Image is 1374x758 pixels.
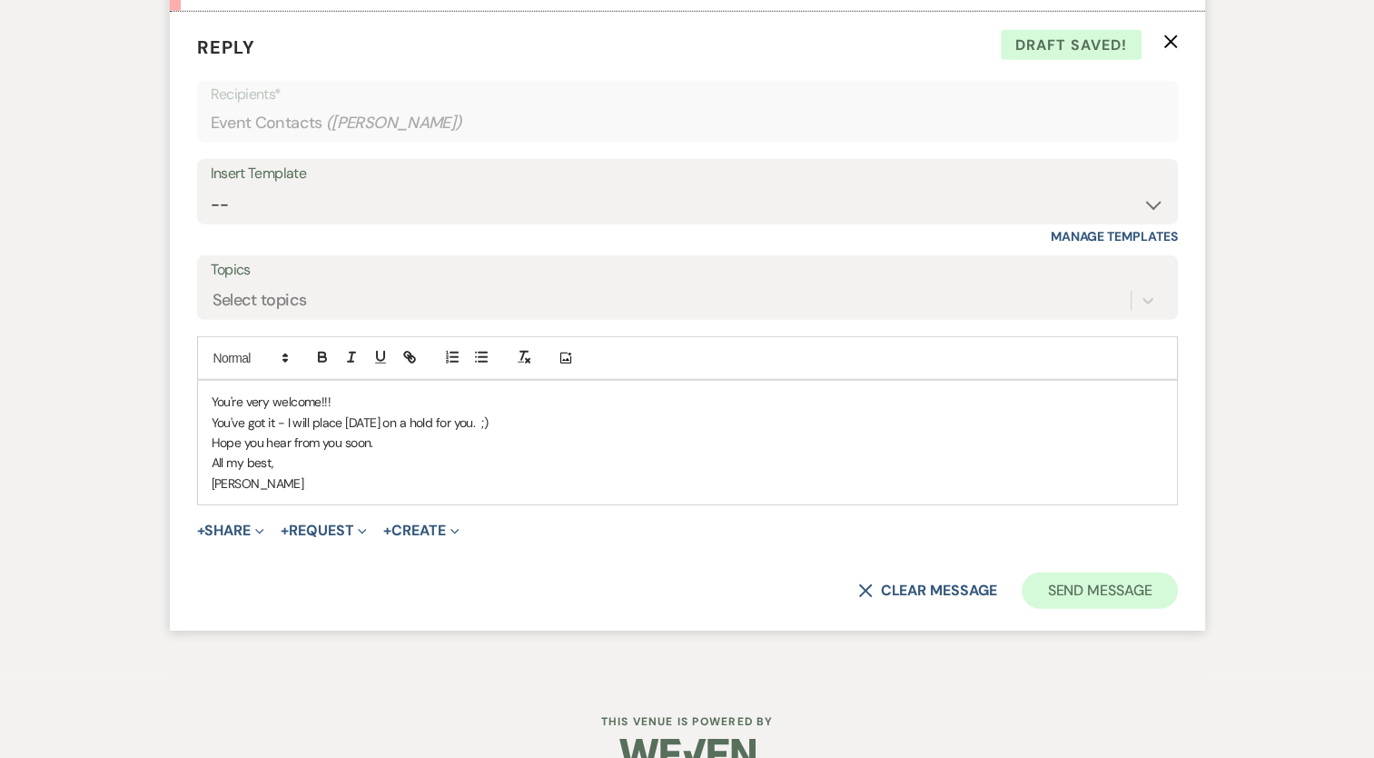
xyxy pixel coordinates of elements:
p: You're very welcome!!! [212,392,1163,412]
label: Topics [211,257,1164,284]
p: You've got it - I will place [DATE] on a hold for you. ;) [212,413,1163,433]
div: Select topics [213,289,307,314]
span: Reply [197,35,255,59]
p: Hope you hear from you soon. [212,433,1163,453]
span: + [383,524,391,538]
div: Insert Template [211,161,1164,187]
span: Draft saved! [1001,30,1142,61]
button: Create [383,524,459,538]
span: + [197,524,205,538]
button: Send Message [1022,573,1177,609]
button: Share [197,524,265,538]
span: ( [PERSON_NAME] ) [326,111,462,135]
p: All my best, [212,453,1163,473]
p: Recipients* [211,83,1164,106]
p: [PERSON_NAME] [212,474,1163,494]
button: Request [281,524,367,538]
span: + [281,524,289,538]
div: Event Contacts [211,105,1164,141]
button: Clear message [858,583,996,598]
a: Manage Templates [1051,228,1178,244]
